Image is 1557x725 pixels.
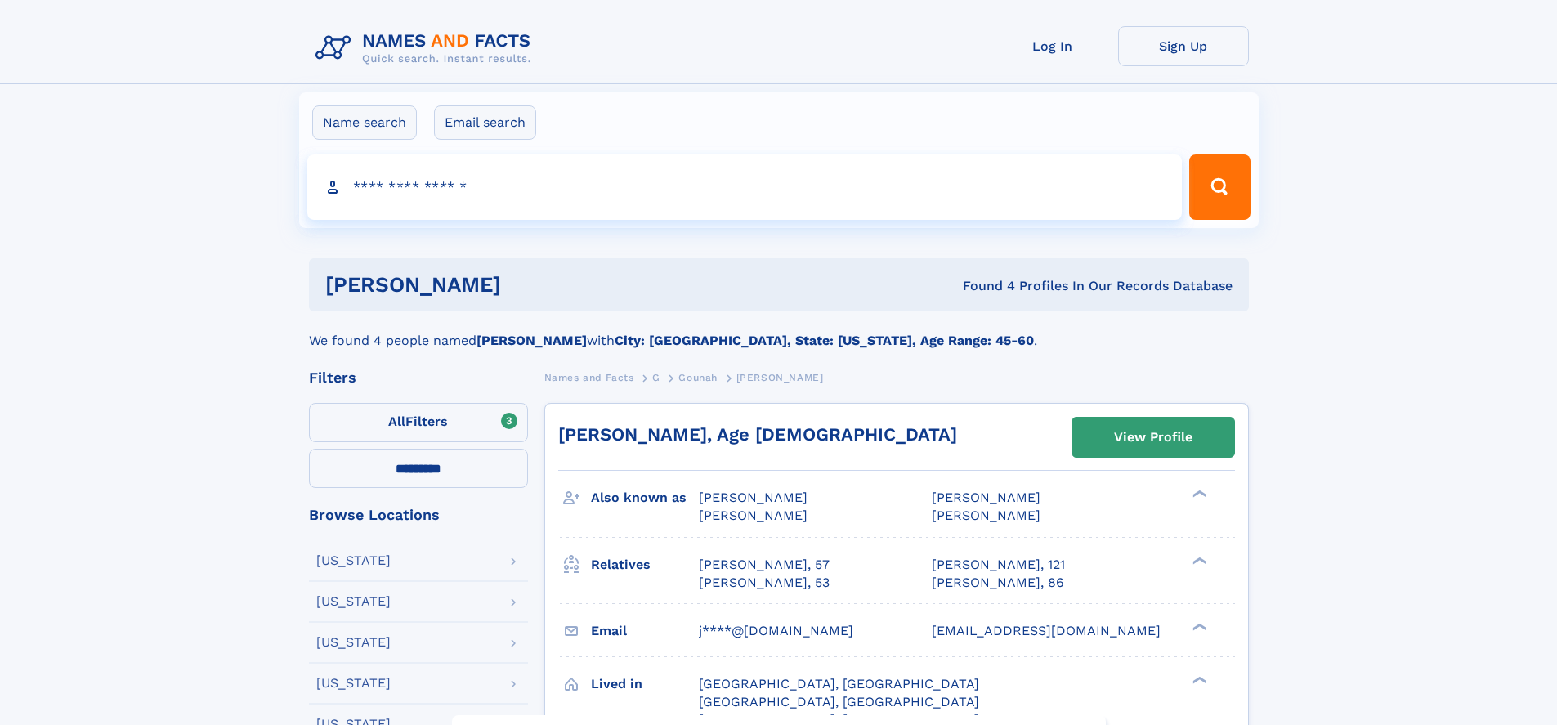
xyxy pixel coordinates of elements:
[678,372,718,383] span: Gounah
[699,574,830,592] a: [PERSON_NAME], 53
[1189,154,1250,220] button: Search Button
[309,508,528,522] div: Browse Locations
[388,414,405,429] span: All
[987,26,1118,66] a: Log In
[699,490,808,505] span: [PERSON_NAME]
[591,617,699,645] h3: Email
[325,275,732,295] h1: [PERSON_NAME]
[1072,418,1234,457] a: View Profile
[316,677,391,690] div: [US_STATE]
[316,595,391,608] div: [US_STATE]
[699,676,979,691] span: [GEOGRAPHIC_DATA], [GEOGRAPHIC_DATA]
[932,623,1161,638] span: [EMAIL_ADDRESS][DOMAIN_NAME]
[736,372,824,383] span: [PERSON_NAME]
[309,370,528,385] div: Filters
[309,403,528,442] label: Filters
[932,556,1065,574] a: [PERSON_NAME], 121
[558,424,957,445] a: [PERSON_NAME], Age [DEMOGRAPHIC_DATA]
[678,367,718,387] a: Gounah
[312,105,417,140] label: Name search
[1188,674,1208,685] div: ❯
[591,484,699,512] h3: Also known as
[316,636,391,649] div: [US_STATE]
[307,154,1183,220] input: search input
[316,554,391,567] div: [US_STATE]
[434,105,536,140] label: Email search
[932,574,1064,592] a: [PERSON_NAME], 86
[652,372,660,383] span: G
[732,277,1233,295] div: Found 4 Profiles In Our Records Database
[309,26,544,70] img: Logo Names and Facts
[699,508,808,523] span: [PERSON_NAME]
[1118,26,1249,66] a: Sign Up
[699,694,979,709] span: [GEOGRAPHIC_DATA], [GEOGRAPHIC_DATA]
[1188,489,1208,499] div: ❯
[932,490,1040,505] span: [PERSON_NAME]
[591,670,699,698] h3: Lived in
[476,333,587,348] b: [PERSON_NAME]
[615,333,1034,348] b: City: [GEOGRAPHIC_DATA], State: [US_STATE], Age Range: 45-60
[591,551,699,579] h3: Relatives
[699,556,830,574] a: [PERSON_NAME], 57
[544,367,634,387] a: Names and Facts
[1188,555,1208,566] div: ❯
[932,508,1040,523] span: [PERSON_NAME]
[1114,418,1192,456] div: View Profile
[652,367,660,387] a: G
[309,311,1249,351] div: We found 4 people named with .
[1188,621,1208,632] div: ❯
